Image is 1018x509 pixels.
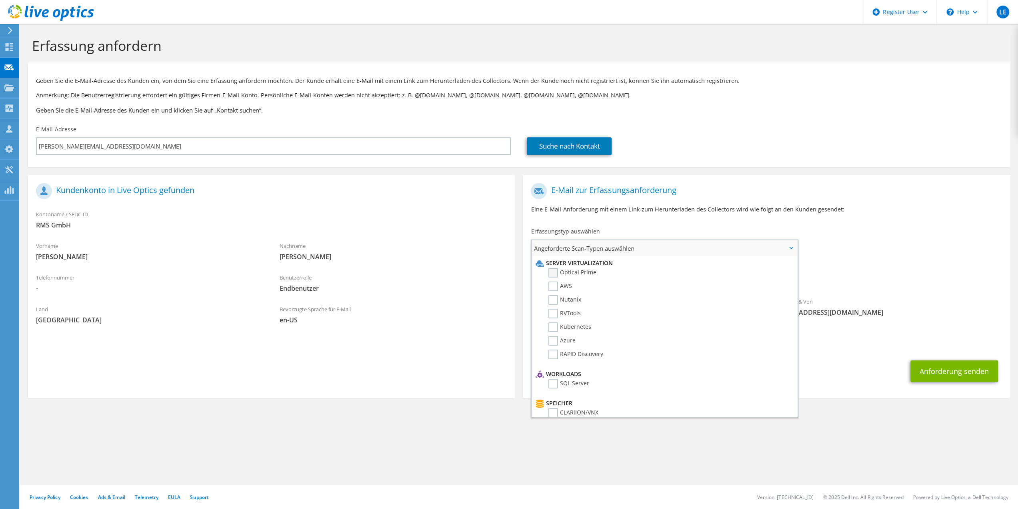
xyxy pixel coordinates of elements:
[946,8,954,16] svg: \n
[32,37,1002,54] h1: Erfassung anfordern
[135,494,158,501] a: Telemetry
[534,369,793,379] li: Workloads
[534,398,793,408] li: Speicher
[36,252,264,261] span: [PERSON_NAME]
[28,269,272,297] div: Telefonnummer
[523,325,1010,352] div: CC & Antworten an
[548,268,596,278] label: Optical Prime
[548,295,581,305] label: Nutanix
[996,6,1009,18] span: LE
[30,494,60,501] a: Privacy Policy
[28,206,515,233] div: Kontoname / SFDC-ID
[36,183,503,199] h1: Kundenkonto in Live Optics gefunden
[823,494,904,501] li: © 2025 Dell Inc. All Rights Reserved
[548,379,589,388] label: SQL Server
[36,106,1002,115] h3: Geben Sie die E-Mail-Adresse des Kunden ein und klicken Sie auf „Kontakt suchen“.
[757,494,814,501] li: Version: [TECHNICAL_ID]
[36,76,1002,85] p: Geben Sie die E-Mail-Adresse des Kunden ein, von dem Sie eine Erfassung anfordern möchten. Der Ku...
[548,336,576,346] label: Azure
[272,237,515,265] div: Nachname
[531,205,1002,214] p: Eine E-Mail-Anforderung mit einem Link zum Herunterladen des Collectors wird wie folgt an den Kun...
[910,360,998,382] button: Anforderung senden
[28,301,272,328] div: Land
[190,494,209,501] a: Support
[548,322,591,332] label: Kubernetes
[548,282,572,291] label: AWS
[28,237,272,265] div: Vorname
[272,269,515,297] div: Benutzerrolle
[774,308,1002,317] span: [EMAIL_ADDRESS][DOMAIN_NAME]
[913,494,1008,501] li: Powered by Live Optics, a Dell Technology
[36,221,507,229] span: RMS GmbH
[36,91,1002,100] p: Anmerkung: Die Benutzerregistrierung erfordert ein gültiges Firmen-E-Mail-Konto. Persönliche E-Ma...
[280,316,507,324] span: en-US
[272,301,515,328] div: Bevorzugte Sprache für E-Mail
[532,240,797,256] span: Angeforderte Scan-Typen auswählen
[523,293,766,321] div: An
[548,350,603,359] label: RAPID Discovery
[527,137,612,155] a: Suche nach Kontakt
[98,494,125,501] a: Ads & Email
[70,494,88,501] a: Cookies
[280,252,507,261] span: [PERSON_NAME]
[36,284,264,293] span: -
[548,408,598,418] label: CLARiiON/VNX
[280,284,507,293] span: Endbenutzer
[168,494,180,501] a: EULA
[36,316,264,324] span: [GEOGRAPHIC_DATA]
[36,125,76,133] label: E-Mail-Adresse
[534,258,793,268] li: Server Virtualization
[531,227,600,235] label: Erfassungstyp auswählen
[531,183,998,199] h1: E-Mail zur Erfassungsanforderung
[766,293,1010,321] div: Absender & Von
[523,260,1010,289] div: Angeforderte Erfassungen
[548,309,581,318] label: RVTools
